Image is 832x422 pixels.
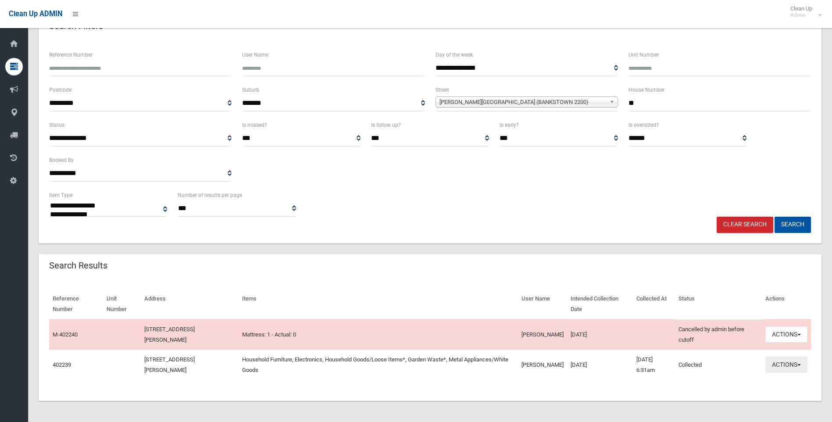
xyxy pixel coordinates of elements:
th: Address [141,289,238,319]
span: [PERSON_NAME][GEOGRAPHIC_DATA] (BANKSTOWN 2200) [439,97,606,107]
a: Clear Search [717,217,773,233]
label: Day of the week [436,50,473,60]
button: Actions [765,326,807,343]
td: [PERSON_NAME] [518,319,567,350]
th: Collected At [633,289,675,319]
a: [STREET_ADDRESS][PERSON_NAME] [144,356,195,373]
label: User Name [242,50,268,60]
th: Intended Collection Date [567,289,633,319]
label: Unit Number [628,50,659,60]
th: Unit Number [103,289,141,319]
header: Search Results [39,257,118,274]
td: Mattress: 1 - Actual: 0 [239,319,518,350]
td: [DATE] [567,319,633,350]
label: Is follow up? [371,120,401,130]
th: Actions [762,289,811,319]
th: Status [675,289,762,319]
label: Item Type [49,190,72,200]
label: Is missed? [242,120,267,130]
td: [PERSON_NAME] [518,350,567,380]
a: M-402240 [53,331,78,338]
label: Is oversized? [628,120,659,130]
td: Collected [675,350,762,380]
td: Household Furniture, Electronics, Household Goods/Loose Items*, Garden Waste*, Metal Appliances/W... [239,350,518,380]
th: Items [239,289,518,319]
button: Actions [765,357,807,373]
a: 402239 [53,361,71,368]
th: User Name [518,289,567,319]
small: Admin [790,12,812,18]
span: Clean Up ADMIN [9,10,62,18]
label: Postcode [49,85,71,95]
label: Booked By [49,155,74,165]
label: Is early? [500,120,519,130]
td: Cancelled by admin before cutoff [675,319,762,350]
label: House Number [628,85,664,95]
label: Reference Number [49,50,93,60]
label: Street [436,85,449,95]
button: Search [775,217,811,233]
td: [DATE] [567,350,633,380]
label: Status [49,120,64,130]
a: [STREET_ADDRESS][PERSON_NAME] [144,326,195,343]
label: Number of results per page [178,190,242,200]
label: Suburb [242,85,259,95]
th: Reference Number [49,289,103,319]
span: Clean Up [786,5,821,18]
td: [DATE] 6:31am [633,350,675,380]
